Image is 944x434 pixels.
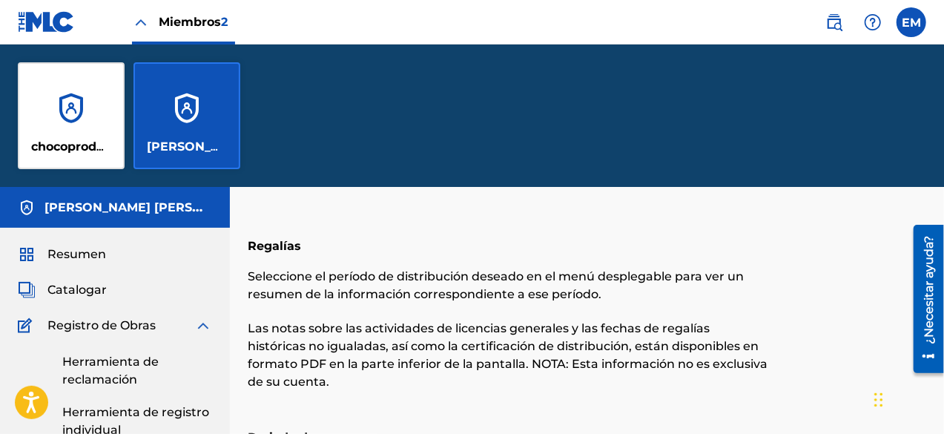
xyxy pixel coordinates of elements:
font: Registro de Obras [47,318,156,332]
font: Miembros [159,15,221,29]
img: Resumen [18,246,36,263]
div: Arrastrar [874,378,883,422]
img: Cuentas [18,199,36,217]
img: Close [132,13,150,31]
font: [PERSON_NAME] [PERSON_NAME] [44,200,260,214]
div: Menú de usuario [897,7,926,37]
font: Regalías [248,239,301,253]
a: ResumenResumen [18,246,106,263]
font: 2 [221,15,228,29]
font: Catalogar [47,283,107,297]
img: buscar [825,13,843,31]
a: Cuentas[PERSON_NAME] [PERSON_NAME] [133,62,240,169]
iframe: Widget de chat [870,363,944,434]
font: Herramienta de reclamación [62,355,159,387]
font: [PERSON_NAME] [PERSON_NAME] [147,139,363,154]
p: chocoproductionsrd [31,138,112,156]
a: CatalogarCatalogar [18,281,107,299]
img: Logotipo del MLC [18,11,75,33]
font: chocoproductionsrd [31,139,156,154]
img: Catalogar [18,281,36,299]
img: expandir [194,317,212,335]
img: ayuda [864,13,882,31]
p: Edwin Martínez Martínez [147,138,228,156]
a: Herramienta de reclamación [62,353,212,389]
a: Búsqueda pública [819,7,849,37]
img: Registro de Obras [18,317,37,335]
h5: Edwin Martínez Martínez [44,199,212,217]
font: Resumen [47,247,106,261]
font: Seleccione el período de distribución deseado en el menú desplegable para ver un resumen de la in... [248,269,744,301]
font: Las notas sobre las actividades de licencias generales y las fechas de regalías históricas no igu... [248,321,768,389]
div: Ayuda [858,7,888,37]
iframe: Centro de recursos [902,220,944,379]
a: Cuentaschocoproductionsrd [18,62,125,169]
